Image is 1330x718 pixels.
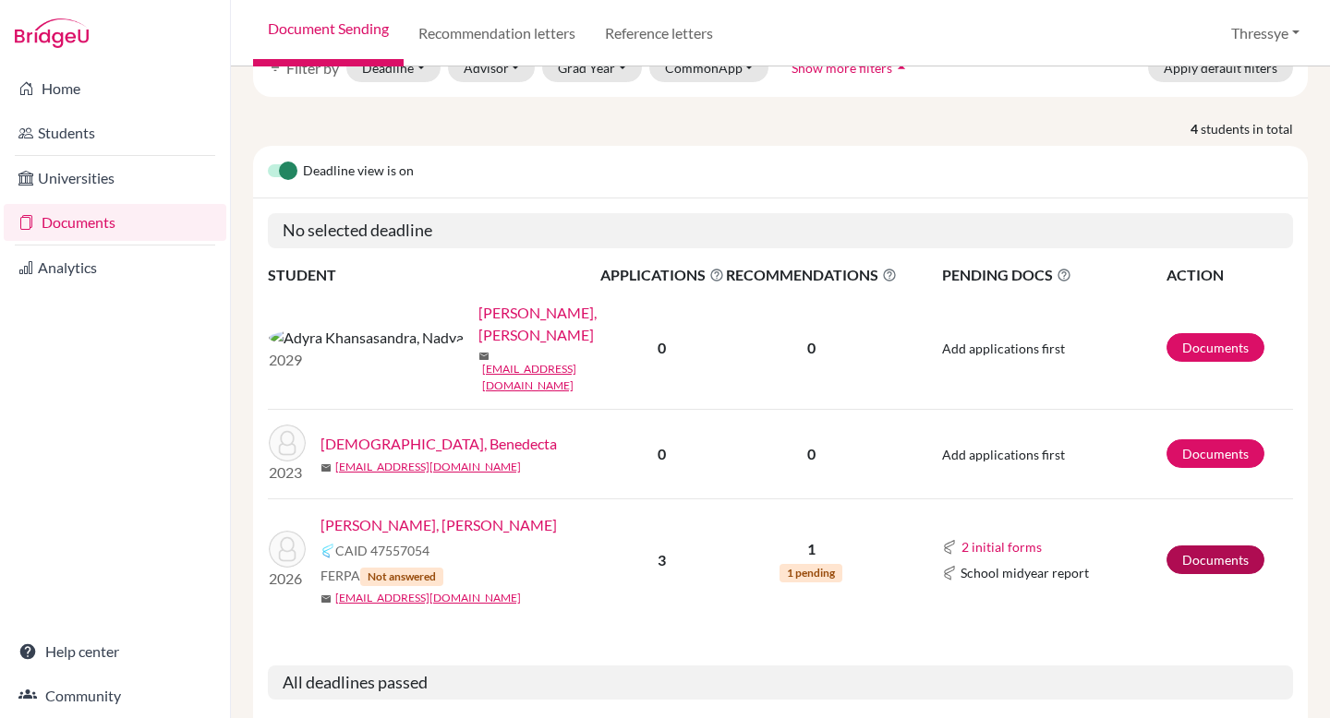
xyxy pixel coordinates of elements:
img: Common App logo [942,566,957,580]
button: Grad Year [542,54,642,82]
a: [PERSON_NAME], [PERSON_NAME] [320,514,557,536]
span: Add applications first [942,341,1065,356]
a: [PERSON_NAME], [PERSON_NAME] [478,302,612,346]
img: Common App logo [320,544,335,558]
button: 2 initial forms [961,536,1043,557]
p: 2026 [269,568,306,590]
span: 1 pending [780,564,842,582]
i: filter_list [268,60,283,75]
a: Students [4,114,226,151]
span: CAID 47557054 [335,541,429,560]
a: Documents [4,204,226,241]
b: 0 [658,445,666,462]
button: Show more filtersarrow_drop_up [776,54,926,82]
span: APPLICATIONS [600,264,724,286]
a: Documents [1167,439,1264,468]
span: Add applications first [942,447,1065,462]
img: Valerie Onggo, Nadya [269,531,306,568]
a: [EMAIL_ADDRESS][DOMAIN_NAME] [335,459,521,475]
p: 2029 [269,349,464,371]
span: mail [320,462,332,473]
button: Deadline [346,54,441,82]
a: Universities [4,160,226,197]
a: Documents [1167,545,1264,574]
a: Analytics [4,249,226,286]
b: 3 [658,551,666,568]
span: Show more filters [792,60,892,76]
a: [EMAIL_ADDRESS][DOMAIN_NAME] [482,361,612,394]
span: FERPA [320,566,443,586]
b: 0 [658,339,666,356]
button: CommonApp [649,54,769,82]
strong: 4 [1191,119,1201,138]
button: Thressye [1223,16,1308,51]
th: ACTION [1166,263,1293,287]
i: arrow_drop_up [892,58,911,77]
span: students in total [1201,119,1308,138]
p: 0 [726,337,897,359]
a: Community [4,677,226,714]
a: Documents [1167,333,1264,362]
span: Filter by [286,59,339,77]
span: PENDING DOCS [942,264,1165,286]
a: [DEMOGRAPHIC_DATA], Benedecta [320,433,557,455]
p: 2023 [269,461,306,484]
span: Not answered [360,568,443,586]
img: Bridge-U [15,18,89,48]
p: 0 [726,443,897,465]
button: Apply default filters [1148,54,1293,82]
button: Advisor [448,54,536,82]
a: [EMAIL_ADDRESS][DOMAIN_NAME] [335,590,521,606]
span: School midyear report [961,563,1089,582]
a: Help center [4,633,226,670]
span: Deadline view is on [303,161,414,183]
h5: No selected deadline [268,213,1293,248]
th: STUDENT [268,263,599,287]
h5: All deadlines passed [268,665,1293,700]
img: Nadya Evangelie, Benedecta [269,425,306,461]
span: mail [478,351,490,362]
a: Home [4,70,226,107]
img: Common App logo [942,540,957,555]
span: RECOMMENDATIONS [726,264,897,286]
img: Adyra Khansasandra, Nadya [269,327,464,349]
p: 1 [726,538,897,560]
span: mail [320,593,332,604]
